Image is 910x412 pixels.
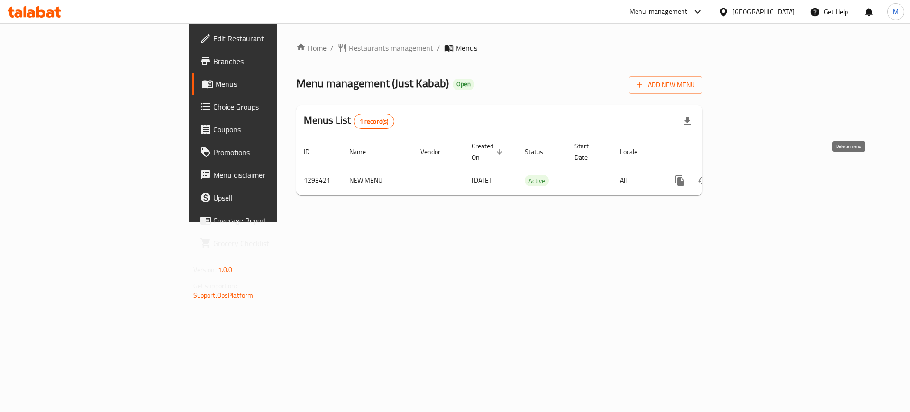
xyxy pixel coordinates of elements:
[213,124,333,135] span: Coupons
[213,146,333,158] span: Promotions
[192,232,341,255] a: Grocery Checklist
[213,101,333,112] span: Choice Groups
[574,140,601,163] span: Start Date
[192,73,341,95] a: Menus
[669,169,692,192] button: more
[349,42,433,54] span: Restaurants management
[192,95,341,118] a: Choice Groups
[420,146,453,157] span: Vendor
[213,33,333,44] span: Edit Restaurant
[192,209,341,232] a: Coverage Report
[629,6,688,18] div: Menu-management
[893,7,899,17] span: M
[567,166,612,195] td: -
[472,174,491,186] span: [DATE]
[337,42,433,54] a: Restaurants management
[437,42,440,54] li: /
[192,164,341,186] a: Menu disclaimer
[612,166,661,195] td: All
[213,192,333,203] span: Upsell
[637,79,695,91] span: Add New Menu
[620,146,650,157] span: Locale
[453,80,474,88] span: Open
[192,50,341,73] a: Branches
[692,169,714,192] button: Change Status
[213,55,333,67] span: Branches
[304,113,394,129] h2: Menus List
[213,238,333,249] span: Grocery Checklist
[304,146,322,157] span: ID
[525,175,549,186] span: Active
[453,79,474,90] div: Open
[342,166,413,195] td: NEW MENU
[661,137,767,166] th: Actions
[296,42,702,54] nav: breadcrumb
[192,118,341,141] a: Coupons
[354,117,394,126] span: 1 record(s)
[192,27,341,50] a: Edit Restaurant
[349,146,378,157] span: Name
[215,78,333,90] span: Menus
[472,140,506,163] span: Created On
[676,110,699,133] div: Export file
[193,280,237,292] span: Get support on:
[192,141,341,164] a: Promotions
[629,76,702,94] button: Add New Menu
[525,146,555,157] span: Status
[455,42,477,54] span: Menus
[193,264,217,276] span: Version:
[732,7,795,17] div: [GEOGRAPHIC_DATA]
[218,264,233,276] span: 1.0.0
[296,137,767,195] table: enhanced table
[354,114,395,129] div: Total records count
[193,289,254,302] a: Support.OpsPlatform
[213,215,333,226] span: Coverage Report
[213,169,333,181] span: Menu disclaimer
[296,73,449,94] span: Menu management ( Just Kabab )
[192,186,341,209] a: Upsell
